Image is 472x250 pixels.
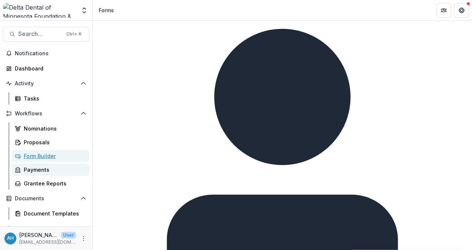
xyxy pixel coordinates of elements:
[24,138,83,146] div: Proposals
[454,3,469,18] button: Get Help
[24,180,83,187] div: Grantee Reports
[15,226,78,232] span: Contacts
[19,231,58,239] p: [PERSON_NAME]
[99,6,114,14] div: Forms
[24,166,83,174] div: Payments
[3,3,76,18] img: Delta Dental of Minnesota Foundation & Community Giving logo
[12,177,89,190] a: Grantee Reports
[12,136,89,148] a: Proposals
[3,193,89,204] button: Open Documents
[3,27,89,42] button: Search...
[65,30,83,38] div: Ctrl + K
[3,62,89,75] a: Dashboard
[7,236,14,241] div: Annessa Hicks
[436,3,451,18] button: Partners
[18,30,62,37] span: Search...
[15,195,78,202] span: Documents
[19,239,76,246] p: [EMAIL_ADDRESS][DOMAIN_NAME]
[61,232,76,239] p: User
[3,223,89,234] button: Open Contacts
[96,5,117,16] nav: breadcrumb
[12,207,89,220] a: Document Templates
[3,108,89,119] button: Open Workflows
[24,152,83,160] div: Form Builder
[12,150,89,162] a: Form Builder
[3,78,89,89] button: Open Activity
[24,95,83,102] div: Tasks
[79,234,88,243] button: More
[3,47,89,59] button: Notifications
[79,3,89,18] button: Open entity switcher
[15,111,78,117] span: Workflows
[24,125,83,132] div: Nominations
[15,80,78,87] span: Activity
[12,92,89,105] a: Tasks
[15,65,83,72] div: Dashboard
[12,122,89,135] a: Nominations
[15,50,86,57] span: Notifications
[24,210,83,217] div: Document Templates
[12,164,89,176] a: Payments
